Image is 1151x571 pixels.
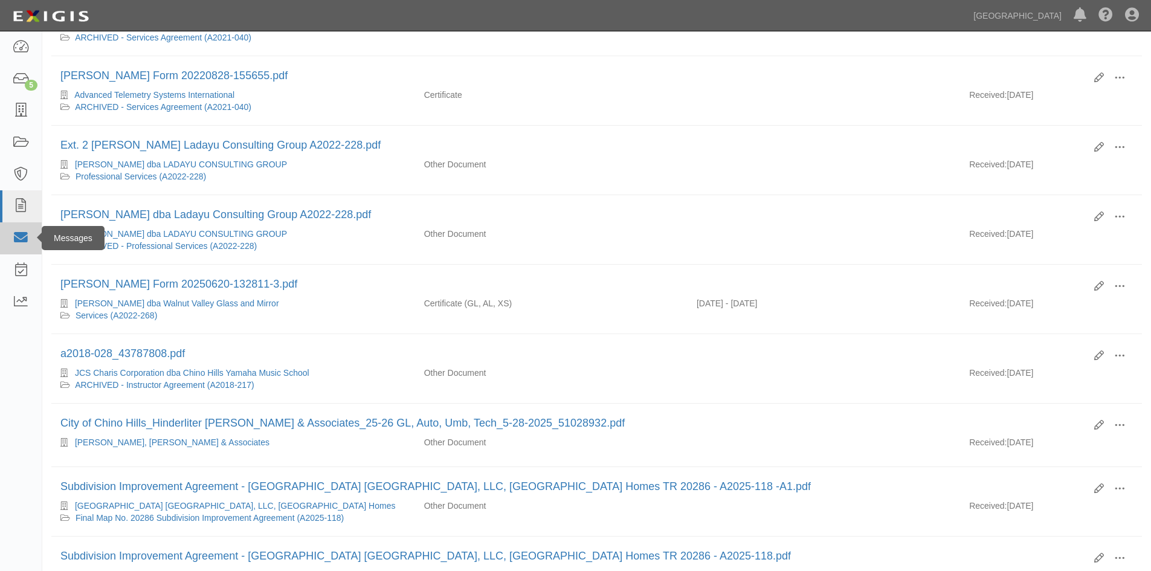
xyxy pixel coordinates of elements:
[60,500,406,512] div: TH Paradise Ranch Chino Hills, LLC, Trumark Homes
[75,241,257,251] a: ARCHIVED - Professional Services (A2022-228)
[960,500,1142,518] div: [DATE]
[75,298,279,308] a: [PERSON_NAME] dba Walnut Valley Glass and Mirror
[60,89,406,101] div: Advanced Telemetry Systems International
[75,437,269,447] a: [PERSON_NAME], [PERSON_NAME] & Associates
[60,68,1085,84] div: ACORD Form 20220828-155655.pdf
[75,368,309,378] a: JCS Charis Corporation dba Chino Hills Yamaha Music School
[60,479,1085,495] div: Subdivision Improvement Agreement - TH Paradise Ranch Chino Hills, LLC, Trumark Homes TR 20286 - ...
[60,549,1085,564] div: Subdivision Improvement Agreement - TH Paradise Ranch Chino Hills, LLC, Trumark Homes TR 20286 - ...
[688,158,960,159] div: Effective - Expiration
[415,158,688,170] div: Other Document
[60,31,406,44] div: ARCHIVED - Services Agreement (A2021-040)
[60,379,406,391] div: ARCHIVED - Instructor Agreement (A2018-217)
[969,297,1007,309] p: Received:
[415,228,688,240] div: Other Document
[960,436,1142,454] div: [DATE]
[60,347,185,360] a: a2018-028_43787808.pdf
[60,228,406,240] div: Garcia, Daniel R. dba LADAYU CONSULTING GROUP
[9,5,92,27] img: logo-5460c22ac91f19d4615b14bd174203de0afe785f0fc80cf4dbbc73dc1793850b.png
[960,367,1142,385] div: [DATE]
[60,550,791,562] a: Subdivision Improvement Agreement - [GEOGRAPHIC_DATA] [GEOGRAPHIC_DATA], LLC, [GEOGRAPHIC_DATA] H...
[969,500,1007,512] p: Received:
[60,158,406,170] div: Garcia, Daniel R. dba LADAYU CONSULTING GROUP
[75,33,251,42] a: ARCHIVED - Services Agreement (A2021-040)
[76,513,344,523] a: Final Map No. 20286 Subdivision Improvement Agreement (A2025-118)
[415,89,688,101] div: Certificate
[688,436,960,437] div: Effective - Expiration
[60,278,297,290] a: [PERSON_NAME] Form 20250620-132811-3.pdf
[60,69,288,82] a: [PERSON_NAME] Form 20220828-155655.pdf
[76,311,157,320] a: Services (A2022-268)
[60,170,406,182] div: Professional Services (A2022-228)
[60,240,406,252] div: ARCHIVED - Professional Services (A2022-228)
[415,436,688,448] div: Other Document
[1098,8,1113,23] i: Help Center - Complianz
[415,367,688,379] div: Other Document
[75,160,287,169] a: [PERSON_NAME] dba LADAYU CONSULTING GROUP
[415,297,688,309] div: General Liability Auto Liability Excess/Umbrella Liability
[415,500,688,512] div: Other Document
[960,89,1142,107] div: [DATE]
[60,512,406,524] div: Final Map No. 20286 Subdivision Improvement Agreement (A2025-118)
[60,480,811,492] a: Subdivision Improvement Agreement - [GEOGRAPHIC_DATA] [GEOGRAPHIC_DATA], LLC, [GEOGRAPHIC_DATA] H...
[960,228,1142,246] div: [DATE]
[969,367,1007,379] p: Received:
[60,277,1085,292] div: ACORD Form 20250620-132811-3.pdf
[60,208,371,221] a: [PERSON_NAME] dba Ladayu Consulting Group A2022-228.pdf
[969,89,1007,101] p: Received:
[60,346,1085,362] div: a2018-028_43787808.pdf
[76,172,206,181] a: Professional Services (A2022-228)
[60,309,406,321] div: Services (A2022-268)
[60,417,625,429] a: City of Chino Hills_Hinderliter [PERSON_NAME] & Associates_25-26 GL, Auto, Umb, Tech_5-28-2025_51...
[60,139,381,151] a: Ext. 2 [PERSON_NAME] Ladayu Consulting Group A2022-228.pdf
[688,297,960,309] div: Effective 06/19/2025 - Expiration 06/19/2026
[60,436,406,448] div: Hinderliter, De Llamas & Associates
[75,229,287,239] a: [PERSON_NAME] dba LADAYU CONSULTING GROUP
[75,501,396,511] a: [GEOGRAPHIC_DATA] [GEOGRAPHIC_DATA], LLC, [GEOGRAPHIC_DATA] Homes
[688,569,960,570] div: Effective - Expiration
[967,4,1068,28] a: [GEOGRAPHIC_DATA]
[74,90,234,100] a: Advanced Telemetry Systems International
[960,158,1142,176] div: [DATE]
[60,297,406,309] div: David Dye dba Walnut Valley Glass and Mirror
[42,226,105,250] div: Messages
[25,80,37,91] div: 5
[75,102,251,112] a: ARCHIVED - Services Agreement (A2021-040)
[969,158,1007,170] p: Received:
[969,436,1007,448] p: Received:
[969,228,1007,240] p: Received:
[75,380,254,390] a: ARCHIVED - Instructor Agreement (A2018-217)
[60,101,406,113] div: ARCHIVED - Services Agreement (A2021-040)
[960,297,1142,315] div: [DATE]
[60,138,1085,153] div: Ext. 2 Garcia, Daniel R. Ladayu Consulting Group A2022-228.pdf
[60,416,1085,431] div: City of Chino Hills_Hinderliter de Llamas & Associates_25-26 GL, Auto, Umb, Tech_5-28-2025_510289...
[60,367,406,379] div: JCS Charis Corporation dba Chino Hills Yamaha Music School
[60,207,1085,223] div: Garcia, Daniel R. dba Ladayu Consulting Group A2022-228.pdf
